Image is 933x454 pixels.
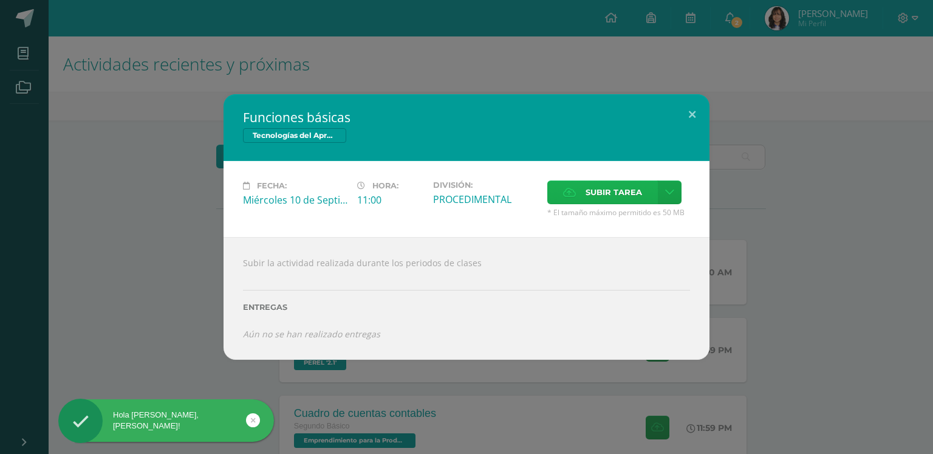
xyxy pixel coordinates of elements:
span: Tecnologías del Aprendizaje y la Comunicación [243,128,346,143]
span: * El tamaño máximo permitido es 50 MB [547,207,690,218]
div: Hola [PERSON_NAME], [PERSON_NAME]! [58,410,274,432]
i: Aún no se han realizado entregas [243,328,380,340]
div: Miércoles 10 de Septiembre [243,193,347,207]
label: Entregas [243,303,690,312]
button: Close (Esc) [675,94,709,136]
div: Subir la actividad realizada durante los periodos de clases [224,237,709,360]
span: Hora: [372,181,398,190]
label: División: [433,181,538,190]
span: Fecha: [257,181,287,190]
span: Subir tarea [586,181,642,204]
div: 11:00 [357,193,423,207]
h2: Funciones básicas [243,109,690,126]
div: PROCEDIMENTAL [433,193,538,206]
